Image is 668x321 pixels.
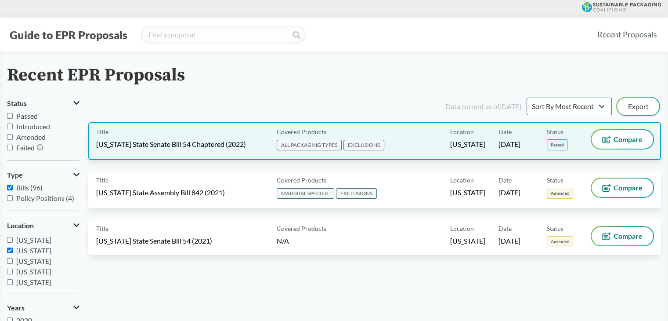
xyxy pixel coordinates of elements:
[498,236,520,246] span: [DATE]
[7,258,13,264] input: [US_STATE]
[450,188,485,197] span: [US_STATE]
[7,304,25,312] span: Years
[7,195,13,201] input: Policy Positions (4)
[277,224,326,233] span: Covered Products
[277,127,326,136] span: Covered Products
[277,175,326,185] span: Covered Products
[498,127,512,136] span: Date
[498,188,520,197] span: [DATE]
[141,26,306,44] input: Find a proposal
[547,236,573,247] span: Amended
[16,278,51,286] span: [US_STATE]
[7,99,27,107] span: Status
[16,236,51,244] span: [US_STATE]
[547,224,563,233] span: Status
[16,133,46,141] span: Amended
[16,143,35,152] span: Failed
[16,257,51,265] span: [US_STATE]
[547,175,563,185] span: Status
[593,25,661,44] a: Recent Proposals
[7,185,13,190] input: Bills (96)
[7,145,13,150] input: Failed
[96,139,246,149] span: [US_STATE] State Senate Bill 54 Chaptered (2022)
[7,237,13,243] input: [US_STATE]
[7,171,23,179] span: Type
[16,194,74,202] span: Policy Positions (4)
[450,139,485,149] span: [US_STATE]
[96,127,108,136] span: Title
[498,224,512,233] span: Date
[592,179,653,197] button: Compare
[617,98,659,115] button: Export
[450,236,485,246] span: [US_STATE]
[450,127,474,136] span: Location
[16,122,50,131] span: Introduced
[7,218,79,233] button: Location
[450,175,474,185] span: Location
[96,224,108,233] span: Title
[343,140,384,150] span: EXCLUSIONS
[7,300,79,315] button: Years
[277,140,342,150] span: ALL PACKAGING TYPES
[96,188,225,197] span: [US_STATE] State Assembly Bill 842 (2021)
[7,66,185,85] h2: Recent EPR Proposals
[16,246,51,255] span: [US_STATE]
[614,233,643,240] span: Compare
[547,188,573,199] span: Amended
[7,134,13,140] input: Amended
[498,139,520,149] span: [DATE]
[7,28,130,42] button: Guide to EPR Proposals
[498,175,512,185] span: Date
[7,279,13,285] input: [US_STATE]
[592,227,653,245] button: Compare
[614,136,643,143] span: Compare
[277,188,334,199] span: MATERIAL SPECIFIC
[7,168,79,182] button: Type
[277,237,289,245] span: N/A
[445,101,521,112] div: Data current as of [DATE]
[614,184,643,191] span: Compare
[16,112,38,120] span: Passed
[96,236,212,246] span: [US_STATE] State Senate Bill 54 (2021)
[336,188,377,199] span: EXCLUSIONS
[7,96,79,111] button: Status
[547,139,567,150] span: Passed
[547,127,563,136] span: Status
[592,130,653,149] button: Compare
[7,113,13,119] input: Passed
[7,222,34,230] span: Location
[7,124,13,129] input: Introduced
[450,224,474,233] span: Location
[96,175,108,185] span: Title
[7,248,13,253] input: [US_STATE]
[16,267,51,276] span: [US_STATE]
[7,269,13,274] input: [US_STATE]
[16,183,43,192] span: Bills (96)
